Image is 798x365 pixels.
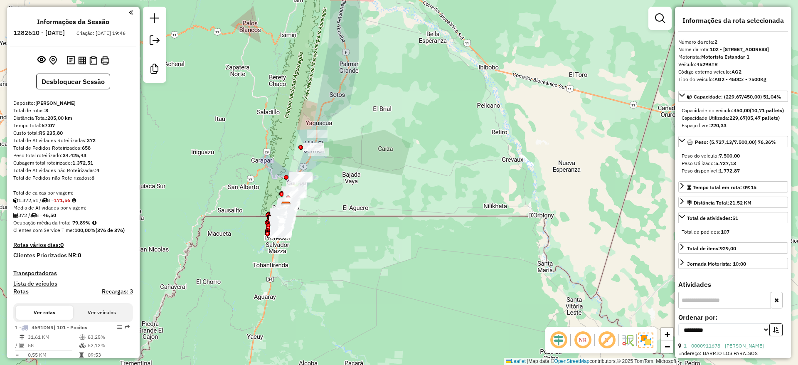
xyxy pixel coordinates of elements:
[88,54,99,67] button: Visualizar Romaneio
[13,137,133,144] div: Total de Atividades Roteirizadas:
[79,343,86,348] i: % de utilização da cubagem
[15,351,19,359] td: =
[13,270,133,277] h4: Transportadoras
[597,330,617,350] span: Exibir rótulo
[35,100,76,106] strong: [PERSON_NAME]
[720,245,736,252] strong: 929,00
[42,122,55,128] strong: 67:07
[146,10,163,29] a: Nova sessão e pesquisa
[719,153,740,159] strong: 7.500,00
[87,137,96,143] strong: 372
[714,76,766,82] strong: AG2 - 450Cx - 7500Kg
[684,343,764,349] a: 1 - 0000911678 - [PERSON_NAME]
[13,174,133,182] div: Total de Pedidos não Roteirizados:
[13,204,133,212] div: Média de Atividades por viagem:
[13,227,74,233] span: Clientes com Service Time:
[20,343,25,348] i: Total de Atividades
[13,29,65,37] h6: 1282610 - [DATE]
[76,54,88,66] button: Visualizar relatório de Roteirização
[307,130,328,138] div: Atividade não roteirizada - T. HUMBERTO
[13,144,133,152] div: Total de Pedidos Roteirizados:
[13,198,18,203] i: Cubagem total roteirizado
[729,115,746,121] strong: 229,67
[719,168,740,174] strong: 1.772,87
[30,213,36,218] i: Total de rotas
[13,189,133,197] div: Total de caixas por viagem:
[638,333,653,348] img: Exibir/Ocultar setores
[79,335,86,340] i: % de utilização do peso
[527,358,528,364] span: |
[47,115,72,121] strong: 205,00 km
[79,353,84,358] i: Tempo total em rota
[678,68,788,76] div: Código externo veículo:
[665,329,670,339] span: +
[78,252,81,259] strong: 0
[506,358,526,364] a: Leaflet
[32,324,54,330] span: 4691DNR
[710,122,727,128] strong: 220,33
[72,160,93,166] strong: 1.372,51
[13,219,71,226] span: Ocupação média da frota:
[129,7,133,17] a: Clique aqui para minimizar o painel
[39,130,63,136] strong: R$ 235,80
[87,351,129,359] td: 09:53
[27,341,79,350] td: 58
[45,107,48,113] strong: 8
[36,54,47,67] button: Exibir sessão original
[678,281,788,289] h4: Atividades
[47,54,59,67] button: Centralizar mapa no depósito ou ponto de apoio
[729,200,751,206] span: 21,52 KM
[504,358,678,365] div: Map data © contributors,© 2025 TomTom, Microsoft
[27,333,79,341] td: 31,61 KM
[117,325,122,330] em: Opções
[661,328,673,340] a: Zoom in
[54,324,87,330] span: | 101 - Pocitos
[60,241,64,249] strong: 0
[20,335,25,340] i: Distância Total
[682,167,785,175] div: Peso disponível:
[281,201,291,212] img: SAZ BO Yacuiba
[54,197,70,203] strong: 171,56
[13,288,29,295] h4: Rotas
[13,99,133,107] div: Depósito:
[72,198,76,203] i: Meta Caixas/viagem: 186,20 Diferença: -14,64
[695,139,776,145] span: Peso: (5.727,13/7.500,00) 76,36%
[15,341,19,350] td: /
[665,341,670,352] span: −
[13,213,18,218] i: Total de Atividades
[769,323,783,336] button: Ordem crescente
[554,358,590,364] a: OpenStreetMap
[693,184,756,190] span: Tempo total em rota: 09:15
[96,227,125,233] strong: (376 de 376)
[36,74,110,89] button: Desbloquear Sessão
[701,54,749,60] strong: Motorista Estandar 1
[13,152,133,159] div: Peso total roteirizado:
[13,252,133,259] h4: Clientes Priorizados NR:
[146,61,163,79] a: Criar modelo
[27,351,79,359] td: 0,55 KM
[682,153,740,159] span: Peso do veículo:
[65,54,76,67] button: Logs desbloquear sessão
[82,145,91,151] strong: 658
[549,330,569,350] span: Ocultar deslocamento
[15,324,87,330] span: 1 -
[687,215,738,221] span: Total de atividades:
[73,30,129,37] div: Criação: [DATE] 19:46
[99,54,111,67] button: Imprimir Rotas
[682,114,785,122] div: Capacidade Utilizada:
[652,10,668,27] a: Exibir filtros
[74,227,96,233] strong: 100,00%
[715,160,736,166] strong: 5.727,13
[746,115,780,121] strong: (05,47 pallets)
[13,129,133,137] div: Custo total:
[694,94,781,100] span: Capacidade: (229,67/450,00) 51,04%
[678,61,788,68] div: Veículo:
[13,167,133,174] div: Total de Atividades não Roteirizadas:
[303,143,324,151] div: Atividade não roteirizada - T. CARDOZO
[687,260,746,268] div: Jornada Motorista: 10:00
[63,152,86,158] strong: 34.425,43
[734,107,750,113] strong: 450,00
[13,280,133,287] h4: Lista de veículos
[750,107,784,113] strong: (10,71 pallets)
[16,306,73,320] button: Ver rotas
